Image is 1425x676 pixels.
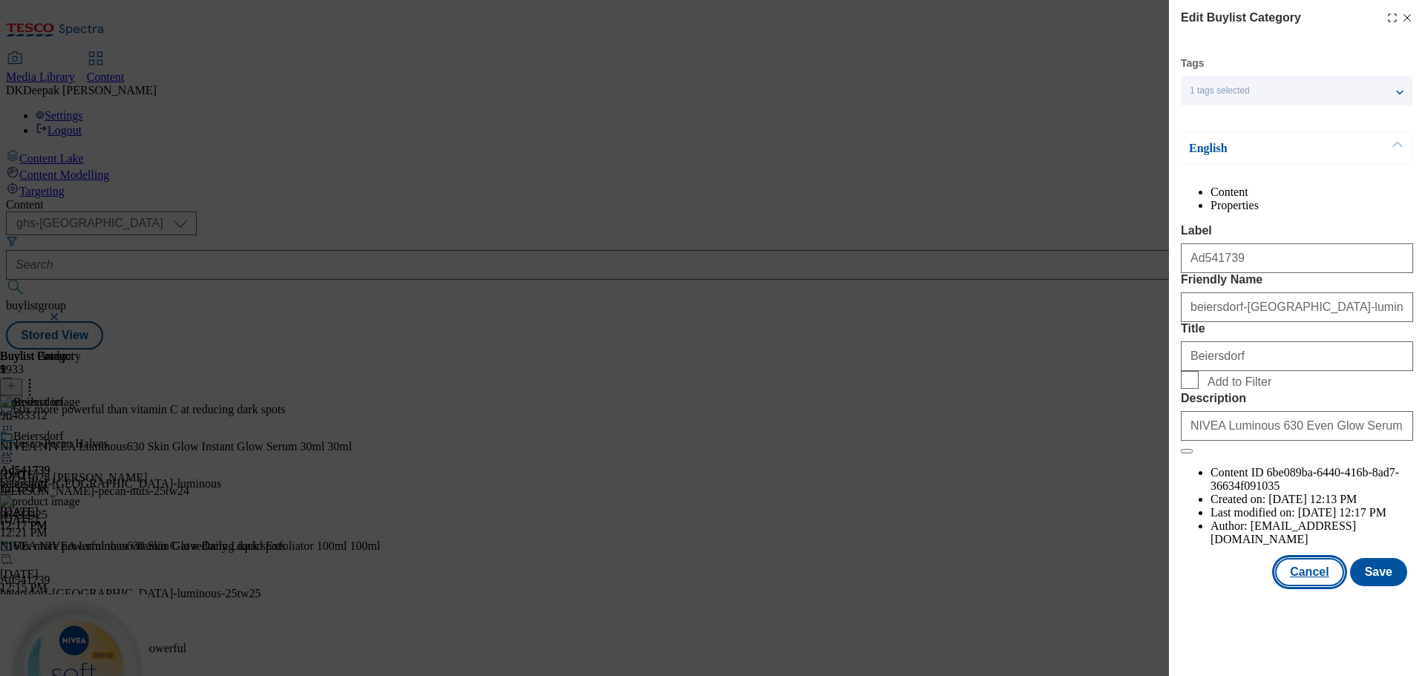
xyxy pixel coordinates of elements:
h4: Edit Buylist Category [1181,9,1301,27]
input: Enter Title [1181,341,1413,371]
label: Label [1181,224,1413,237]
label: Tags [1181,59,1205,68]
span: 1 tags selected [1190,85,1250,96]
label: Friendly Name [1181,273,1413,286]
li: Content ID [1211,466,1413,493]
button: Save [1350,558,1407,586]
button: 1 tags selected [1181,76,1412,105]
span: Add to Filter [1208,375,1271,389]
input: Enter Description [1181,411,1413,441]
li: Created on: [1211,493,1413,506]
li: Last modified on: [1211,506,1413,519]
label: Title [1181,322,1413,335]
span: [DATE] 12:13 PM [1268,493,1357,505]
label: Description [1181,392,1413,405]
span: [DATE] 12:17 PM [1298,506,1386,519]
button: Cancel [1275,558,1343,586]
input: Enter Friendly Name [1181,292,1413,322]
li: Author: [1211,519,1413,546]
p: English [1189,141,1345,156]
input: Enter Label [1181,243,1413,273]
li: Content [1211,186,1413,199]
li: Properties [1211,199,1413,212]
span: 6be089ba-6440-416b-8ad7-36634f091035 [1211,466,1399,492]
span: [EMAIL_ADDRESS][DOMAIN_NAME] [1211,519,1356,545]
